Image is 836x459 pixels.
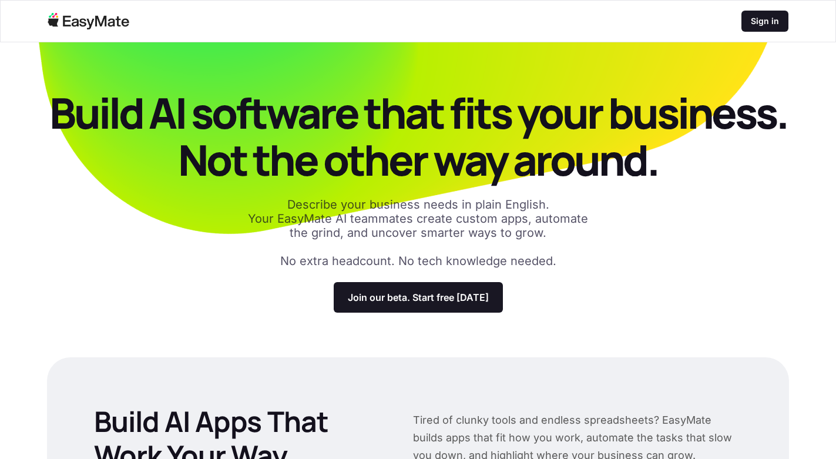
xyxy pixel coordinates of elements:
[47,89,789,183] p: Build AI software that fits your business. Not the other way around.
[280,254,556,268] p: No extra headcount. No tech knowledge needed.
[751,15,779,27] p: Sign in
[334,282,503,313] a: Join our beta. Start free [DATE]
[741,11,788,32] a: Sign in
[242,197,595,240] p: Describe your business needs in plain English. Your EasyMate AI teammates create custom apps, aut...
[348,292,489,303] p: Join our beta. Start free [DATE]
